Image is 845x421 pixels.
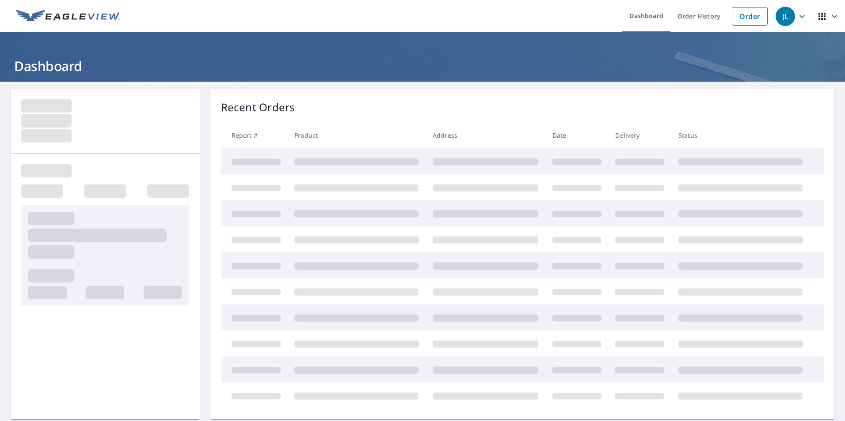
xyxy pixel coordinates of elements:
th: Status [671,122,810,148]
th: Product [287,122,426,148]
th: Date [545,122,609,148]
div: JL [776,7,795,26]
img: EV Logo [16,10,120,23]
th: Address [426,122,545,148]
h1: Dashboard [11,57,834,75]
a: Order [732,7,768,26]
p: Recent Orders [221,99,295,115]
th: Delivery [608,122,671,148]
th: Report # [221,122,288,148]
